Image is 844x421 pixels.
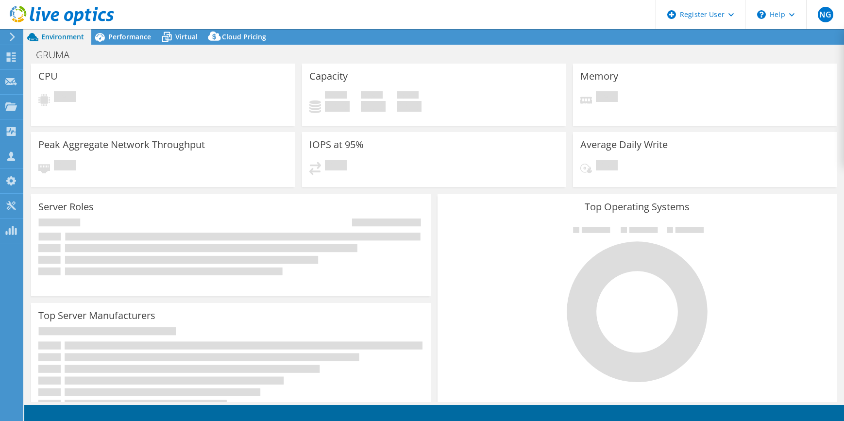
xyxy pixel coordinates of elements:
h3: CPU [38,71,58,82]
span: Pending [596,91,618,104]
span: Total [397,91,419,101]
h1: GRUMA [32,50,84,60]
h3: Capacity [309,71,348,82]
h3: Memory [580,71,618,82]
h3: Peak Aggregate Network Throughput [38,139,205,150]
h4: 0 GiB [325,101,350,112]
svg: \n [757,10,766,19]
span: Environment [41,32,84,41]
h3: Top Operating Systems [445,202,830,212]
span: NG [818,7,833,22]
span: Pending [54,91,76,104]
h3: IOPS at 95% [309,139,364,150]
span: Pending [325,160,347,173]
h3: Top Server Manufacturers [38,310,155,321]
span: Virtual [175,32,198,41]
span: Used [325,91,347,101]
span: Free [361,91,383,101]
h3: Average Daily Write [580,139,668,150]
span: Pending [596,160,618,173]
h4: 0 GiB [397,101,422,112]
h3: Server Roles [38,202,94,212]
h4: 0 GiB [361,101,386,112]
span: Performance [108,32,151,41]
span: Cloud Pricing [222,32,266,41]
span: Pending [54,160,76,173]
